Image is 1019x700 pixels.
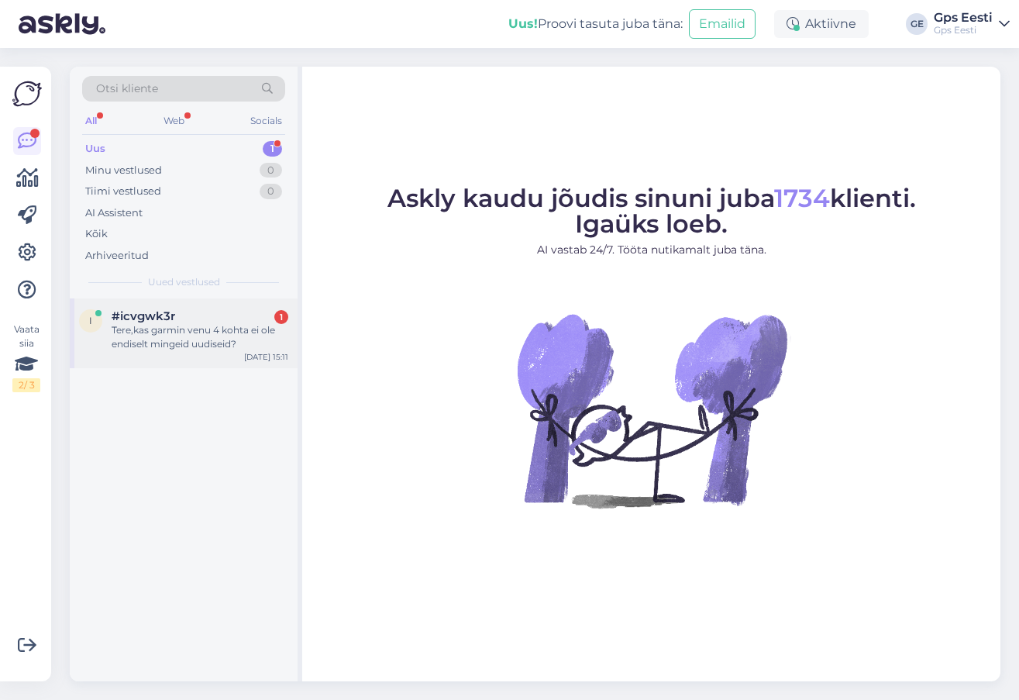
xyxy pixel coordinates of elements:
span: Askly kaudu jõudis sinuni juba klienti. Igaüks loeb. [387,183,916,239]
div: 2 / 3 [12,378,40,392]
div: Uus [85,141,105,157]
div: Minu vestlused [85,163,162,178]
span: Uued vestlused [148,275,220,289]
div: Gps Eesti [934,12,993,24]
div: Socials [247,111,285,131]
div: Arhiveeritud [85,248,149,264]
img: Askly Logo [12,79,42,109]
a: Gps EestiGps Eesti [934,12,1010,36]
b: Uus! [508,16,538,31]
span: 1734 [774,183,830,213]
div: All [82,111,100,131]
div: Web [160,111,188,131]
span: i [89,315,92,326]
div: Proovi tasuta juba täna: [508,15,683,33]
div: Tere,kas garmin venu 4 kohta ei ole endiselt mingeid uudiseid? [112,323,288,351]
button: Emailid [689,9,756,39]
div: GE [906,13,928,35]
div: AI Assistent [85,205,143,221]
div: 0 [260,184,282,199]
img: No Chat active [512,271,791,550]
div: 0 [260,163,282,178]
div: Kõik [85,226,108,242]
div: 1 [274,310,288,324]
div: Gps Eesti [934,24,993,36]
div: Tiimi vestlused [85,184,161,199]
span: Otsi kliente [96,81,158,97]
div: Aktiivne [774,10,869,38]
div: [DATE] 15:11 [244,351,288,363]
span: #icvgwk3r [112,309,175,323]
p: AI vastab 24/7. Tööta nutikamalt juba täna. [387,242,916,258]
div: Vaata siia [12,322,40,392]
div: 1 [263,141,282,157]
